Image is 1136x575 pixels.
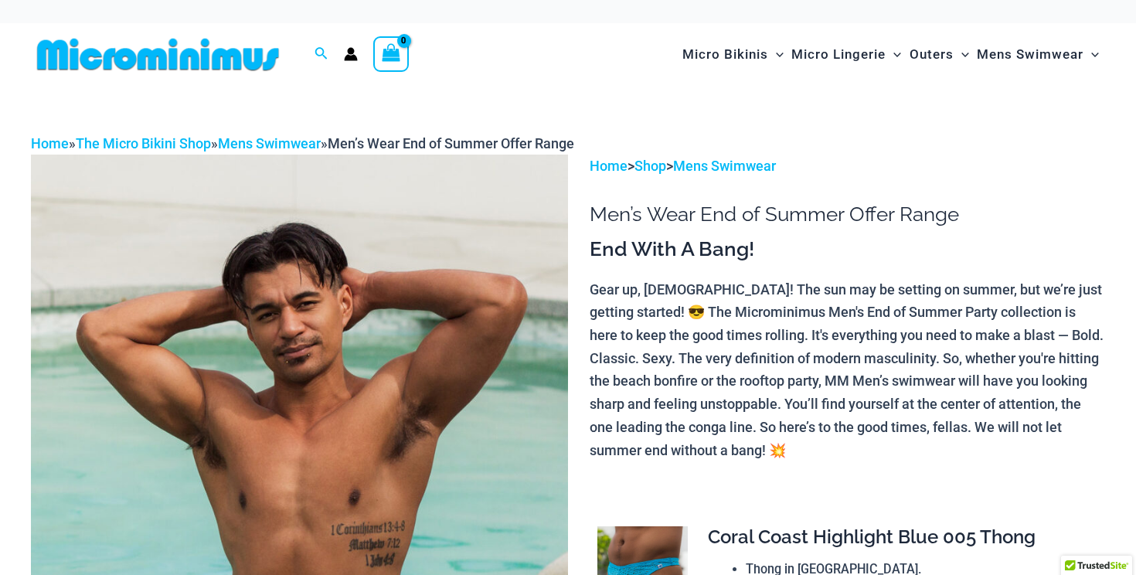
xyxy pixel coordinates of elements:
span: » » » [31,135,574,151]
a: Mens SwimwearMenu ToggleMenu Toggle [973,31,1103,78]
a: Home [31,135,69,151]
a: Micro LingerieMenu ToggleMenu Toggle [787,31,905,78]
span: Men’s Wear End of Summer Offer Range [328,135,574,151]
a: Mens Swimwear [218,135,321,151]
span: Menu Toggle [954,35,969,74]
span: Menu Toggle [886,35,901,74]
a: Home [590,158,628,174]
nav: Site Navigation [676,29,1105,80]
a: OutersMenu ToggleMenu Toggle [906,31,973,78]
span: Micro Bikinis [682,35,768,74]
a: Mens Swimwear [673,158,776,174]
a: Shop [634,158,666,174]
a: The Micro Bikini Shop [76,135,211,151]
a: Account icon link [344,47,358,61]
span: Coral Coast Highlight Blue 005 Thong [708,526,1036,548]
h3: End With A Bang! [590,236,1105,263]
a: View Shopping Cart, empty [373,36,409,72]
span: Menu Toggle [768,35,784,74]
img: MM SHOP LOGO FLAT [31,37,285,72]
a: Micro BikinisMenu ToggleMenu Toggle [679,31,787,78]
span: Outers [910,35,954,74]
a: Search icon link [315,45,328,64]
h1: Men’s Wear End of Summer Offer Range [590,202,1105,226]
span: Mens Swimwear [977,35,1083,74]
p: > > [590,155,1105,178]
span: Micro Lingerie [791,35,886,74]
span: Menu Toggle [1083,35,1099,74]
p: Gear up, [DEMOGRAPHIC_DATA]! The sun may be setting on summer, but we’re just getting started! 😎 ... [590,278,1105,462]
